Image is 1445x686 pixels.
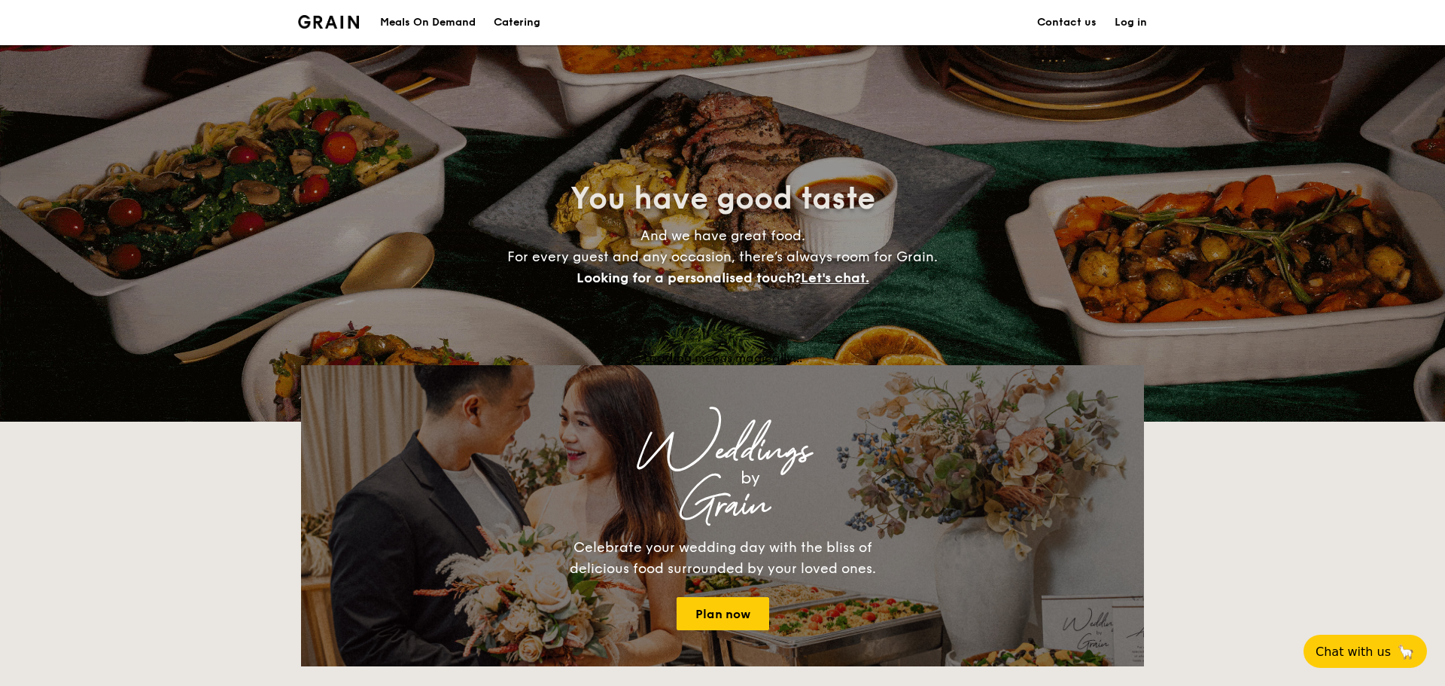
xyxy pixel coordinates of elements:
div: Grain [433,492,1011,519]
span: Let's chat. [801,270,869,286]
span: 🦙 [1397,643,1415,660]
div: by [489,465,1011,492]
div: Loading menus magically... [301,351,1144,365]
span: Chat with us [1316,645,1391,659]
img: Grain [298,15,359,29]
button: Chat with us🦙 [1304,635,1427,668]
a: Logotype [298,15,359,29]
div: Celebrate your wedding day with the bliss of delicious food surrounded by your loved ones. [553,537,892,579]
a: Plan now [677,597,769,630]
div: Weddings [433,438,1011,465]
